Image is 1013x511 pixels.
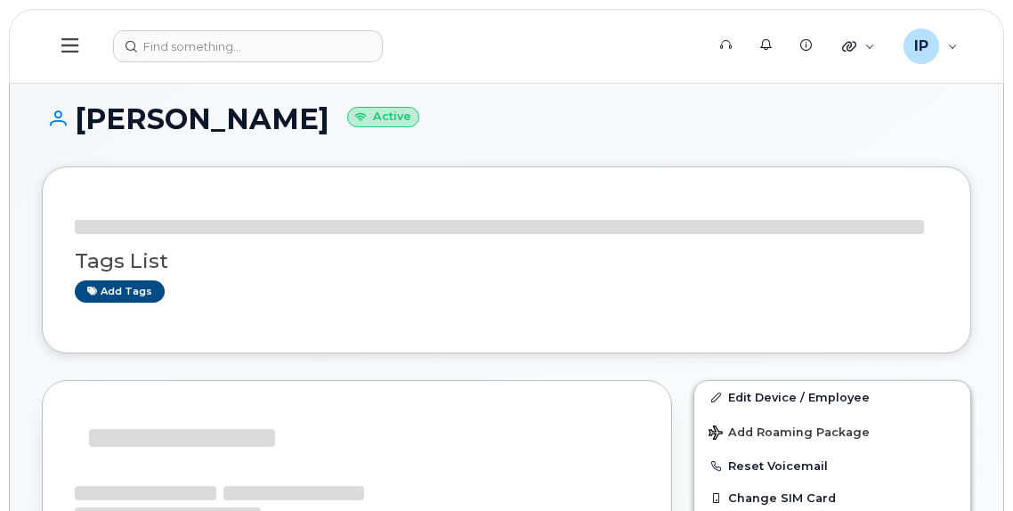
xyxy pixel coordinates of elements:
a: Edit Device / Employee [694,381,970,413]
a: Add tags [75,280,165,303]
span: Add Roaming Package [709,426,870,442]
button: Reset Voicemail [694,450,970,482]
h3: Tags List [75,250,938,272]
button: Add Roaming Package [694,413,970,450]
h1: [PERSON_NAME] [42,103,971,134]
small: Active [347,107,419,127]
